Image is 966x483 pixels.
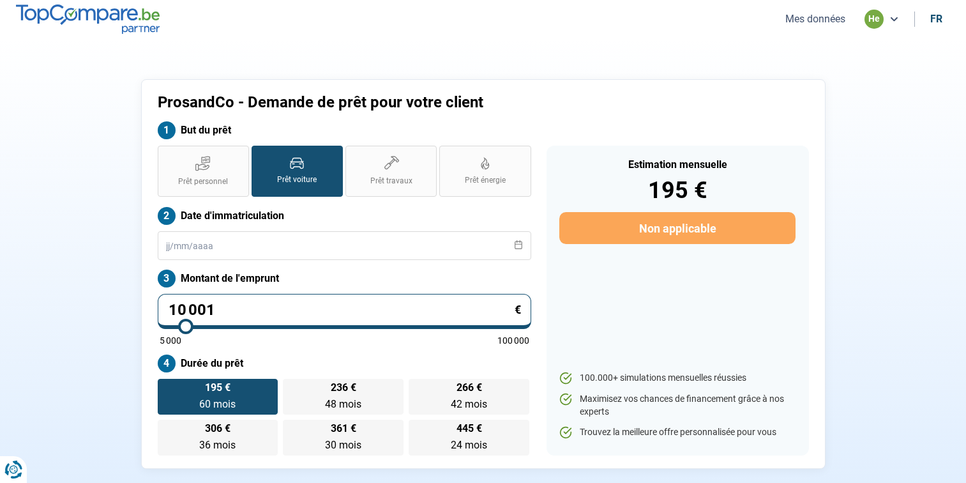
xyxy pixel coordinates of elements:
[457,424,482,434] span: 445 €
[205,424,230,434] span: 306 €
[325,398,361,410] span: 48 mois
[451,398,487,410] span: 42 mois
[205,383,230,393] span: 195 €
[158,231,531,260] input: jj/mm/aaaa
[199,398,236,410] span: 60 mois
[457,383,482,393] span: 266 €
[160,336,181,345] span: 5 000
[331,383,356,393] span: 236 €
[781,12,849,26] button: Mes données
[158,270,531,287] label: Montant de l'emprunt
[559,372,795,385] li: 100.000+ simulations mensuelles réussies
[158,355,531,372] label: Durée du prêt
[451,439,487,451] span: 24 mois
[515,304,521,316] span: €
[559,160,795,170] div: Estimation mensuelle
[930,13,942,25] div: fr
[331,424,356,434] span: 361 €
[158,93,642,112] h1: ProsandCo - Demande de prêt pour votre client
[559,393,795,418] li: Maximisez vos chances de financement grâce à nos experts
[864,10,884,29] div: he
[158,121,531,139] label: But du prêt
[325,439,361,451] span: 30 mois
[16,4,160,33] img: TopCompare.be
[559,212,795,244] button: Non applicable
[370,176,412,187] span: Prêt travaux
[158,207,531,225] label: Date d'immatriculation
[199,439,236,451] span: 36 mois
[559,179,795,202] div: 195 €
[559,426,795,439] li: Trouvez la meilleure offre personnalisée pour vous
[178,176,228,187] span: Prêt personnel
[277,174,317,185] span: Prêt voiture
[497,336,529,345] span: 100 000
[465,175,506,186] span: Prêt énergie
